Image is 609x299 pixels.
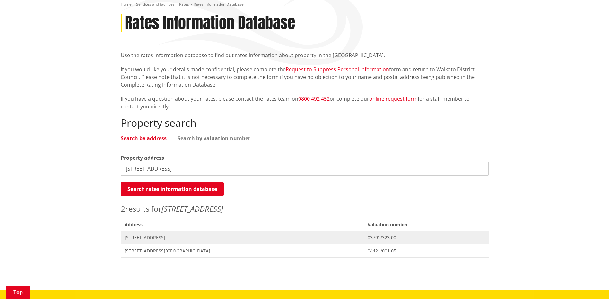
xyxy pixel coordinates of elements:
span: Address [121,218,364,231]
p: Use the rates information database to find out rates information about property in the [GEOGRAPHI... [121,51,489,59]
a: Search by address [121,136,167,141]
a: Search by valuation number [178,136,250,141]
span: [STREET_ADDRESS] [125,235,360,241]
iframe: Messenger Launcher [579,272,603,295]
h1: Rates Information Database [125,14,295,32]
span: Rates Information Database [194,2,244,7]
a: 0800 492 452 [298,95,330,102]
a: [STREET_ADDRESS][GEOGRAPHIC_DATA] 04421/001.05 [121,244,489,257]
a: Services and facilities [136,2,175,7]
p: If you would like your details made confidential, please complete the form and return to Waikato ... [121,65,489,89]
span: 04421/001.05 [368,248,484,254]
span: 03791/323.00 [368,235,484,241]
h2: Property search [121,117,489,129]
a: [STREET_ADDRESS] 03791/323.00 [121,231,489,244]
a: Rates [179,2,189,7]
p: results for [121,203,489,215]
label: Property address [121,154,164,162]
span: [STREET_ADDRESS][GEOGRAPHIC_DATA] [125,248,360,254]
span: 2 [121,203,125,214]
a: Home [121,2,132,7]
button: Search rates information database [121,182,224,196]
em: [STREET_ADDRESS] [161,203,223,214]
nav: breadcrumb [121,2,489,7]
a: online request form [369,95,418,102]
p: If you have a question about your rates, please contact the rates team on or complete our for a s... [121,95,489,110]
input: e.g. Duke Street NGARUAWAHIA [121,162,489,176]
a: Top [6,286,30,299]
span: Valuation number [364,218,488,231]
a: Request to Suppress Personal Information [286,66,389,73]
